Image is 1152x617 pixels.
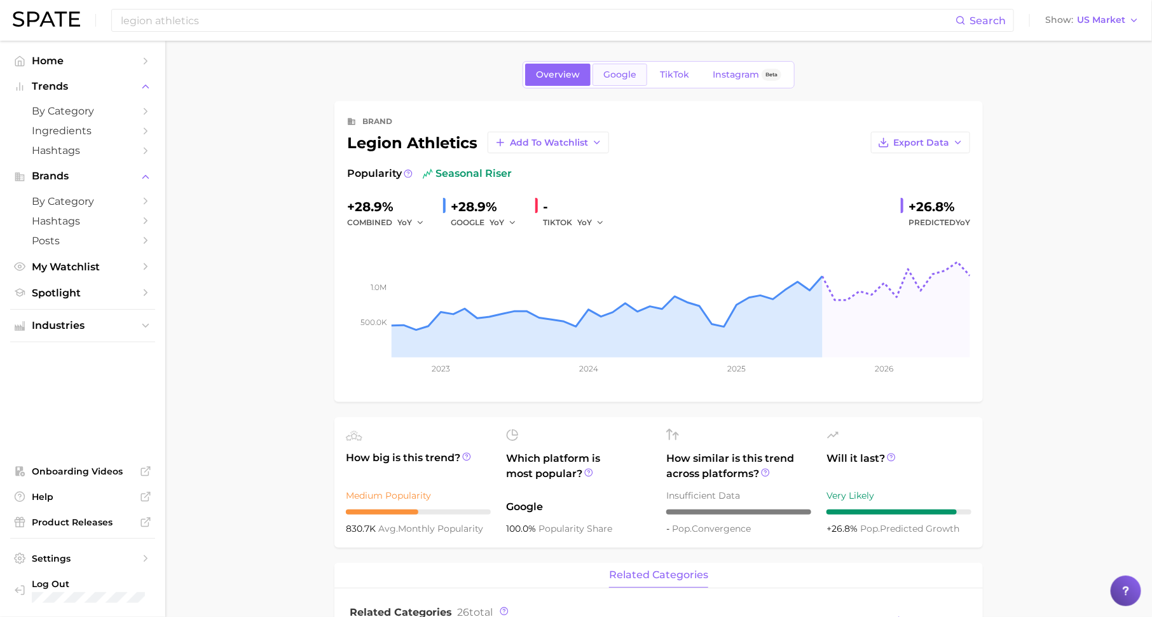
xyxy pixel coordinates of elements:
[378,523,398,534] abbr: average
[347,197,433,217] div: +28.9%
[10,462,155,481] a: Onboarding Videos
[666,451,811,482] span: How similar is this trend across platforms?
[10,513,155,532] a: Product Releases
[666,488,811,503] div: Insufficient Data
[451,215,525,230] div: GOOGLE
[660,69,689,80] span: TikTok
[490,215,517,230] button: YoY
[765,69,778,80] span: Beta
[543,197,613,217] div: -
[603,69,636,80] span: Google
[32,55,134,67] span: Home
[826,523,860,534] span: +26.8%
[10,549,155,568] a: Settings
[525,64,591,86] a: Overview
[510,137,588,148] span: Add to Watchlist
[826,510,971,515] div: 9 / 10
[909,197,970,217] div: +26.8%
[32,125,134,137] span: Ingredients
[346,488,491,503] div: Medium Popularity
[451,197,525,217] div: +28.9%
[32,261,134,273] span: My Watchlist
[536,69,580,80] span: Overview
[362,114,392,129] div: brand
[346,523,378,534] span: 830.7k
[826,451,971,482] span: Will it last?
[397,217,412,228] span: YoY
[10,231,155,251] a: Posts
[10,167,155,186] button: Brands
[1042,12,1142,29] button: ShowUS Market
[346,510,491,515] div: 5 / 10
[538,523,612,534] span: popularity share
[727,364,746,373] tspan: 2025
[506,451,651,493] span: Which platform is most popular?
[543,215,613,230] div: TIKTOK
[672,523,751,534] span: convergence
[10,141,155,160] a: Hashtags
[32,466,134,477] span: Onboarding Videos
[672,523,692,534] abbr: popularity index
[10,487,155,506] a: Help
[860,523,959,534] span: predicted growth
[32,81,134,92] span: Trends
[32,195,134,207] span: by Category
[347,166,402,181] span: Popularity
[10,101,155,121] a: by Category
[1045,17,1073,24] span: Show
[32,578,145,590] span: Log Out
[32,215,134,227] span: Hashtags
[32,170,134,182] span: Brands
[702,64,792,86] a: InstagramBeta
[13,11,80,27] img: SPATE
[32,320,134,331] span: Industries
[397,215,425,230] button: YoY
[10,257,155,277] a: My Watchlist
[347,215,433,230] div: combined
[956,218,970,227] span: YoY
[826,488,971,503] div: Very Likely
[506,499,651,515] span: Google
[893,137,949,148] span: Export Data
[593,64,647,86] a: Google
[10,316,155,335] button: Industries
[10,77,155,96] button: Trends
[32,516,134,528] span: Product Releases
[32,287,134,299] span: Spotlight
[423,169,433,179] img: seasonal riser
[506,523,538,534] span: 100.0%
[666,510,811,515] div: – / 10
[32,144,134,156] span: Hashtags
[10,211,155,231] a: Hashtags
[577,217,592,228] span: YoY
[875,364,894,373] tspan: 2026
[666,523,672,534] span: -
[490,217,504,228] span: YoY
[346,450,491,482] span: How big is this trend?
[10,574,155,607] a: Log out. Currently logged in with e-mail hannah@spate.nyc.
[32,235,134,247] span: Posts
[120,10,956,31] input: Search here for a brand, industry, or ingredient
[10,51,155,71] a: Home
[1077,17,1125,24] span: US Market
[579,364,598,373] tspan: 2024
[649,64,700,86] a: TikTok
[871,132,970,153] button: Export Data
[577,215,605,230] button: YoY
[713,69,759,80] span: Instagram
[970,15,1006,27] span: Search
[32,105,134,117] span: by Category
[860,523,880,534] abbr: popularity index
[432,364,450,373] tspan: 2023
[347,132,609,153] div: legion athletics
[32,491,134,503] span: Help
[909,215,970,230] span: Predicted
[378,523,483,534] span: monthly popularity
[32,553,134,564] span: Settings
[10,191,155,211] a: by Category
[10,283,155,303] a: Spotlight
[10,121,155,141] a: Ingredients
[423,166,512,181] span: seasonal riser
[488,132,609,153] button: Add to Watchlist
[609,569,708,581] span: related categories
